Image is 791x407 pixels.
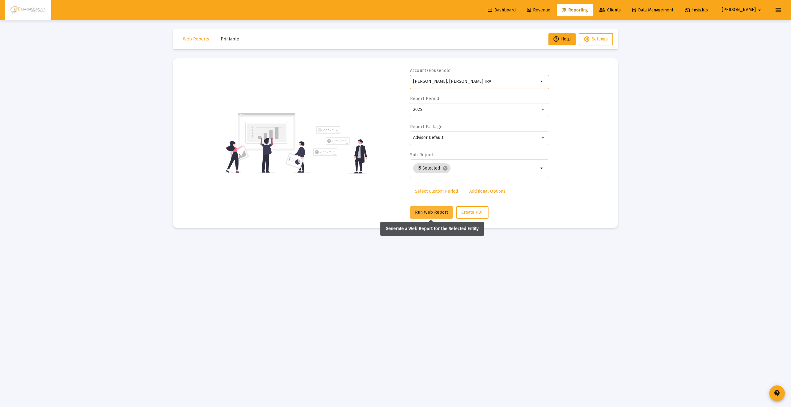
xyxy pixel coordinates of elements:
span: Web Reports [183,36,209,42]
mat-icon: cancel [442,166,448,171]
mat-chip: 15 Selected [413,163,450,173]
input: Search or select an account or household [413,79,538,84]
a: Data Management [627,4,678,16]
mat-icon: arrow_drop_down [538,165,546,172]
span: Reporting [562,7,588,13]
button: Web Reports [178,33,214,45]
img: Dashboard [10,4,47,16]
img: reporting [225,112,310,174]
span: Dashboard [488,7,516,13]
label: Report Period [410,96,439,101]
a: Dashboard [483,4,521,16]
a: Reporting [557,4,593,16]
mat-icon: arrow_drop_down [756,4,763,16]
img: reporting-alt [313,126,367,174]
span: Run Web Report [415,210,448,215]
span: Printable [221,36,239,42]
span: Revenue [527,7,550,13]
button: [PERSON_NAME] [714,4,771,16]
mat-icon: arrow_drop_down [538,78,546,85]
a: Insights [680,4,713,16]
span: Insights [685,7,708,13]
button: Help [548,33,576,45]
label: Report Package [410,124,443,129]
mat-icon: contact_support [773,389,781,397]
mat-chip-list: Selection [413,162,538,174]
label: Account/Household [410,68,451,73]
label: Sub Reports [410,152,436,157]
span: 2025 [413,107,422,112]
span: Create PDF [461,210,483,215]
span: Clients [599,7,621,13]
button: Printable [216,33,244,45]
button: Create PDF [456,206,489,219]
span: Advisor Default [413,135,443,140]
a: Revenue [522,4,555,16]
span: Help [553,36,571,42]
button: Settings [579,33,613,45]
span: Additional Options [469,189,505,194]
span: Data Management [632,7,673,13]
span: Settings [592,36,608,42]
span: Select Custom Period [415,189,458,194]
button: Run Web Report [410,206,453,219]
a: Clients [594,4,626,16]
span: [PERSON_NAME] [722,7,756,13]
